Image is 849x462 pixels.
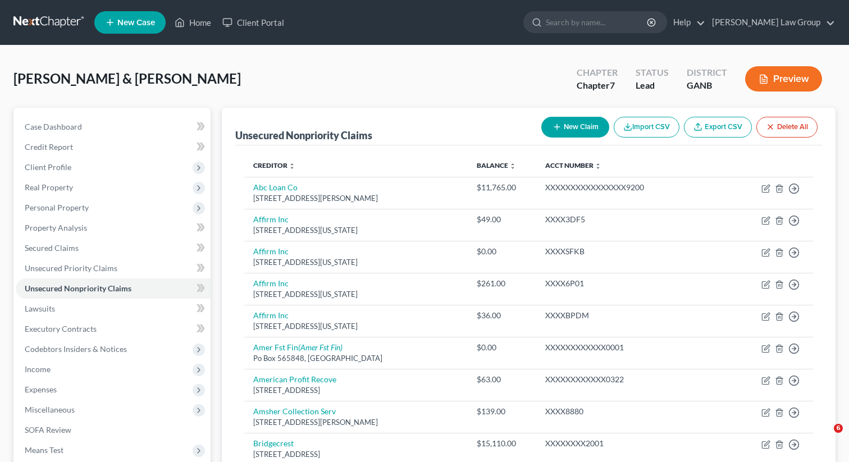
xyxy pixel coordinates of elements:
span: Case Dashboard [25,122,82,131]
div: [STREET_ADDRESS][US_STATE] [253,257,459,268]
button: Import CSV [614,117,679,138]
button: New Claim [541,117,609,138]
a: Acct Number unfold_more [545,161,601,170]
span: Codebtors Insiders & Notices [25,344,127,354]
span: Income [25,364,51,374]
a: Client Portal [217,12,290,33]
a: Unsecured Priority Claims [16,258,211,278]
span: Real Property [25,182,73,192]
a: American Profit Recove [253,374,336,384]
i: unfold_more [289,163,295,170]
span: Means Test [25,445,63,455]
i: (Amer Fst Fin) [298,342,343,352]
div: Status [636,66,669,79]
div: [STREET_ADDRESS][US_STATE] [253,225,459,236]
span: Unsecured Nonpriority Claims [25,283,131,293]
span: New Case [117,19,155,27]
span: Personal Property [25,203,89,212]
a: Credit Report [16,137,211,157]
div: Unsecured Nonpriority Claims [235,129,372,142]
div: $15,110.00 [477,438,527,449]
div: $0.00 [477,342,527,353]
a: Creditor unfold_more [253,161,295,170]
a: SOFA Review [16,420,211,440]
div: $0.00 [477,246,527,257]
div: Po Box 565848, [GEOGRAPHIC_DATA] [253,353,459,364]
span: [PERSON_NAME] & [PERSON_NAME] [13,70,241,86]
div: $36.00 [477,310,527,321]
span: Unsecured Priority Claims [25,263,117,273]
div: [STREET_ADDRESS][PERSON_NAME] [253,193,459,204]
a: Unsecured Nonpriority Claims [16,278,211,299]
span: 6 [834,424,843,433]
div: Lead [636,79,669,92]
a: Executory Contracts [16,319,211,339]
div: District [687,66,727,79]
div: GANB [687,79,727,92]
div: $139.00 [477,406,527,417]
span: Lawsuits [25,304,55,313]
a: [PERSON_NAME] Law Group [706,12,835,33]
span: Secured Claims [25,243,79,253]
span: 7 [610,80,615,90]
div: [STREET_ADDRESS] [253,385,459,396]
a: Case Dashboard [16,117,211,137]
div: $261.00 [477,278,527,289]
a: Affirm Inc [253,246,289,256]
div: XXXX8880 [545,406,732,417]
div: $11,765.00 [477,182,527,193]
span: Miscellaneous [25,405,75,414]
div: [STREET_ADDRESS][PERSON_NAME] [253,417,459,428]
a: Bridgecrest [253,438,294,448]
div: XXXX3DF5 [545,214,732,225]
span: Credit Report [25,142,73,152]
span: Property Analysis [25,223,87,232]
div: [STREET_ADDRESS][US_STATE] [253,289,459,300]
button: Delete All [756,117,818,138]
a: Amer Fst Fin(Amer Fst Fin) [253,342,343,352]
div: [STREET_ADDRESS] [253,449,459,460]
span: Client Profile [25,162,71,172]
div: XXXX6P01 [545,278,732,289]
span: Executory Contracts [25,324,97,333]
iframe: Intercom live chat [811,424,838,451]
input: Search by name... [546,12,649,33]
a: Property Analysis [16,218,211,238]
i: unfold_more [509,163,516,170]
a: Export CSV [684,117,752,138]
a: Balance unfold_more [477,161,516,170]
div: XXXXXXXXXXXX0001 [545,342,732,353]
a: Abc Loan Co [253,182,298,192]
a: Affirm Inc [253,278,289,288]
div: XXXXXXXX2001 [545,438,732,449]
a: Affirm Inc [253,214,289,224]
a: Affirm Inc [253,310,289,320]
div: $63.00 [477,374,527,385]
div: XXXXXXXXXXXXXXXX9200 [545,182,732,193]
div: XXXXXXXXXXXX0322 [545,374,732,385]
span: SOFA Review [25,425,71,434]
i: unfold_more [595,163,601,170]
a: Amsher Collection Serv [253,406,336,416]
div: Chapter [577,79,618,92]
a: Secured Claims [16,238,211,258]
div: XXXXSFKB [545,246,732,257]
a: Lawsuits [16,299,211,319]
div: [STREET_ADDRESS][US_STATE] [253,321,459,332]
button: Preview [745,66,822,92]
a: Help [668,12,705,33]
span: Expenses [25,385,57,394]
div: XXXXBPDM [545,310,732,321]
a: Home [169,12,217,33]
div: Chapter [577,66,618,79]
div: $49.00 [477,214,527,225]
